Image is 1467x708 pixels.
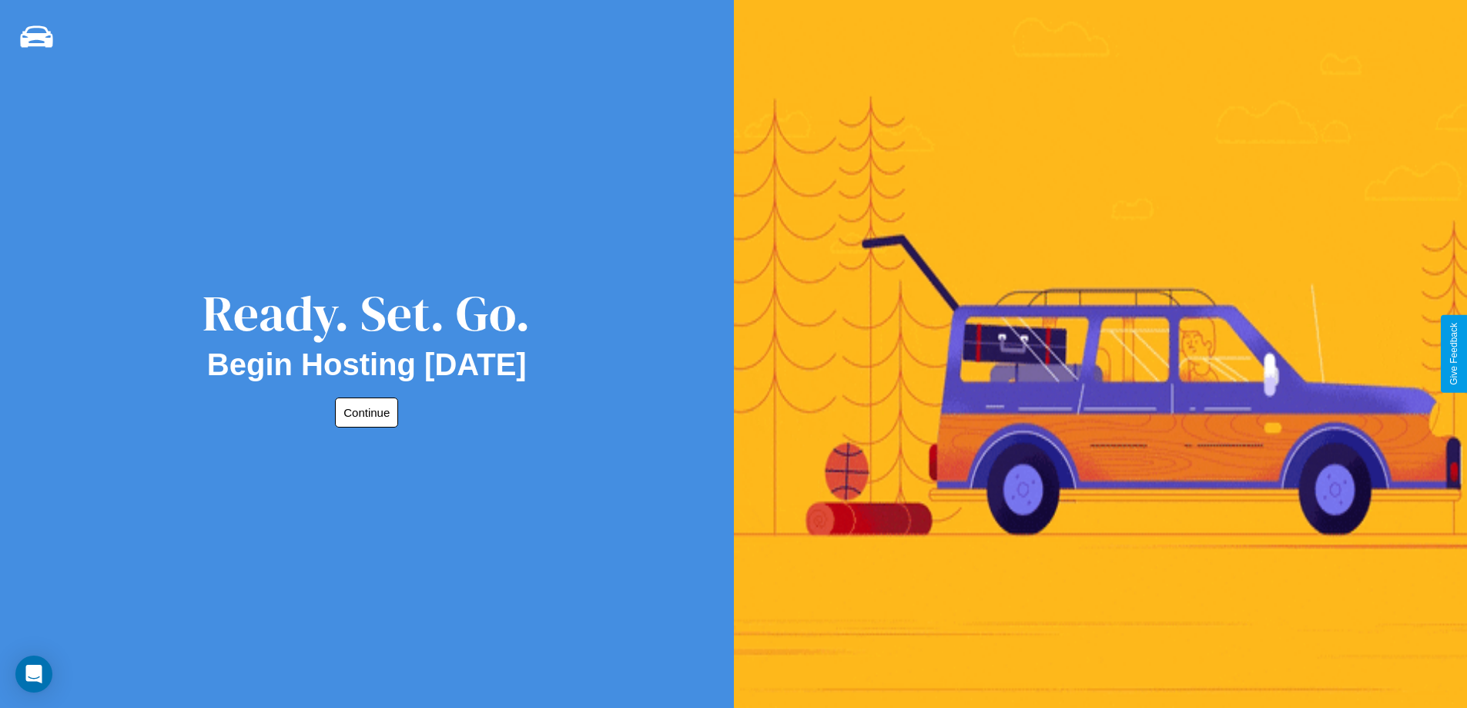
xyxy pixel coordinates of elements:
button: Continue [335,398,398,428]
div: Open Intercom Messenger [15,656,52,693]
div: Give Feedback [1449,323,1459,385]
div: Ready. Set. Go. [203,279,531,347]
h2: Begin Hosting [DATE] [207,347,527,382]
